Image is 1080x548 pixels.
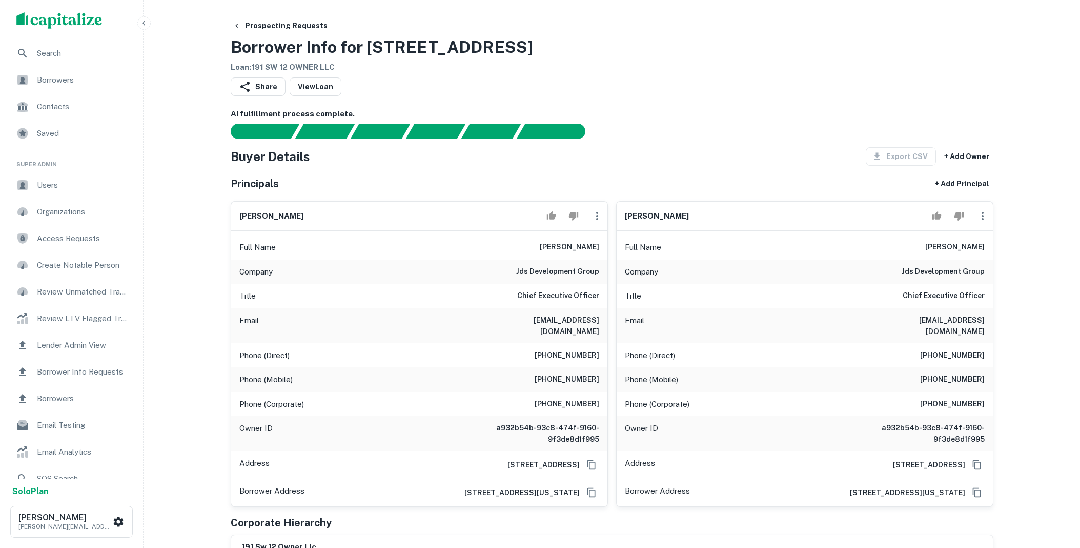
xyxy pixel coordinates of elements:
span: Saved [37,127,129,140]
a: ViewLoan [290,77,341,96]
span: Review Unmatched Transactions [37,286,129,298]
button: [PERSON_NAME][PERSON_NAME][EMAIL_ADDRESS][DOMAIN_NAME] [10,506,133,538]
h6: Chief Executive Officer [517,290,599,302]
h6: a932b54b-93c8-474f-9160-9f3de8d1f995 [476,422,599,445]
p: Borrower Address [625,485,690,500]
h4: Buyer Details [231,147,310,166]
span: Search [37,47,129,60]
a: Access Requests [8,226,135,251]
p: Phone (Mobile) [625,374,678,386]
button: Reject [564,206,582,226]
span: Contacts [37,101,129,113]
a: Search [8,41,135,66]
a: Saved [8,121,135,146]
h6: [PERSON_NAME] [239,210,303,222]
p: Address [239,457,270,473]
button: Prospecting Requests [229,16,332,35]
h6: AI fulfillment process complete. [231,108,993,120]
span: Users [37,179,129,191]
a: Users [8,173,135,198]
a: SoloPlan [12,485,48,498]
a: Borrower Info Requests [8,360,135,384]
h6: jds development group [516,266,599,278]
h6: jds development group [902,266,985,278]
h6: [PERSON_NAME] [625,210,689,222]
a: [STREET_ADDRESS][US_STATE] [842,487,965,498]
a: Borrowers [8,68,135,92]
p: Full Name [239,241,276,253]
p: Email [239,315,259,337]
h6: Chief Executive Officer [903,290,985,302]
p: Full Name [625,241,661,253]
h6: [PERSON_NAME] [18,514,111,522]
h6: [EMAIL_ADDRESS][DOMAIN_NAME] [862,315,985,337]
h6: a932b54b-93c8-474f-9160-9f3de8d1f995 [862,422,985,445]
span: Borrowers [37,393,129,405]
button: Share [231,77,286,96]
span: Create Notable Person [37,259,129,271]
a: SOS Search [8,466,135,491]
span: Email Testing [37,419,129,432]
a: Review Unmatched Transactions [8,280,135,304]
span: SOS Search [37,473,129,485]
button: Accept [542,206,560,226]
a: [STREET_ADDRESS] [499,459,580,471]
div: Contacts [8,94,135,119]
h6: [PHONE_NUMBER] [920,398,985,410]
p: Phone (Direct) [239,349,290,362]
div: Organizations [8,200,135,224]
img: capitalize-logo.png [16,12,103,29]
h6: [PHONE_NUMBER] [535,374,599,386]
a: [STREET_ADDRESS] [885,459,965,471]
button: + Add Owner [940,147,993,166]
p: Company [239,266,273,278]
a: Lender Admin View [8,333,135,358]
button: Reject [950,206,968,226]
p: Title [239,290,256,302]
p: Company [625,266,658,278]
h6: [PHONE_NUMBER] [920,349,985,362]
button: Copy Address [969,485,985,500]
iframe: Chat Widget [1029,466,1080,515]
p: Owner ID [239,422,273,445]
h5: Principals [231,176,279,191]
p: Phone (Mobile) [239,374,293,386]
p: Phone (Direct) [625,349,675,362]
a: [STREET_ADDRESS][US_STATE] [456,487,580,498]
span: Review LTV Flagged Transactions [37,312,129,325]
h6: Loan : 191 SW 12 OWNER LLC [231,62,533,73]
button: Copy Address [584,485,599,500]
a: Email Analytics [8,440,135,464]
h6: [PERSON_NAME] [540,241,599,253]
div: Your request is received and processing... [295,124,355,139]
div: Documents found, AI parsing details... [350,124,410,139]
p: Email [625,315,644,337]
a: Review LTV Flagged Transactions [8,306,135,331]
div: Borrowers [8,386,135,411]
button: Accept [928,206,946,226]
h6: [PERSON_NAME] [925,241,985,253]
a: Email Testing [8,413,135,438]
h6: [EMAIL_ADDRESS][DOMAIN_NAME] [476,315,599,337]
span: Borrower Info Requests [37,366,129,378]
p: Title [625,290,641,302]
h6: [PHONE_NUMBER] [535,398,599,410]
button: Copy Address [584,457,599,473]
span: Lender Admin View [37,339,129,351]
h6: [PHONE_NUMBER] [920,374,985,386]
div: Create Notable Person [8,253,135,278]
